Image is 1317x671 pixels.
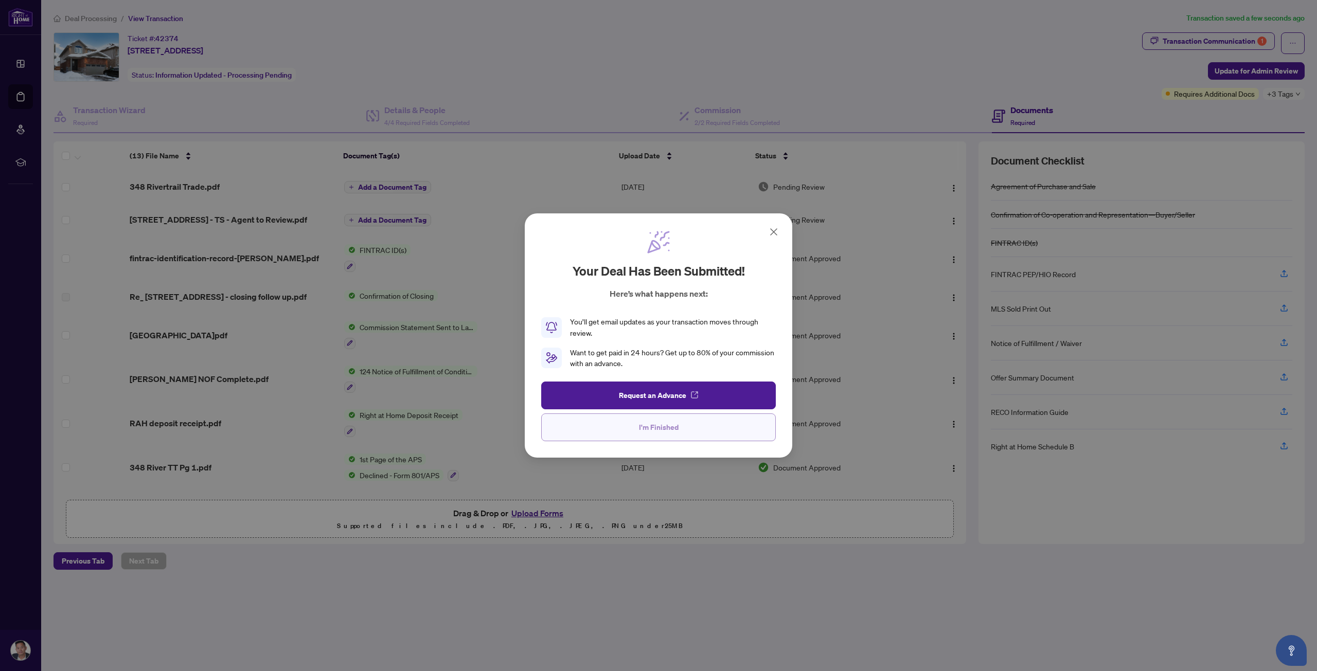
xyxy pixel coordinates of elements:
button: I'm Finished [541,413,776,441]
button: Request an Advance [541,382,776,409]
span: I'm Finished [639,419,679,436]
div: Want to get paid in 24 hours? Get up to 80% of your commission with an advance. [570,347,776,370]
button: Open asap [1276,635,1307,666]
div: You’ll get email updates as your transaction moves through review. [570,316,776,339]
p: Here’s what happens next: [610,287,708,300]
h2: Your deal has been submitted! [573,263,745,279]
span: Request an Advance [619,387,686,404]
